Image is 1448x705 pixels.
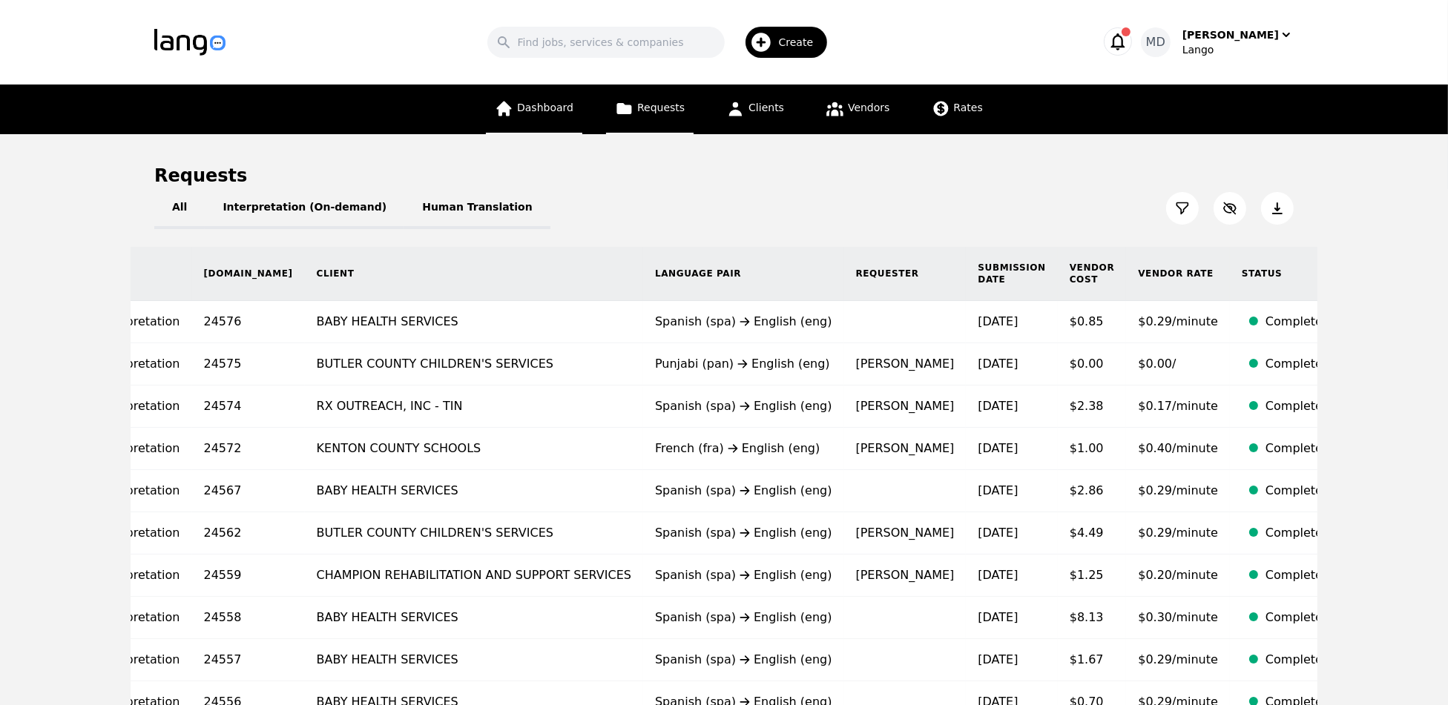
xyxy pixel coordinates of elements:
[305,428,643,470] td: KENTON COUNTY SCHOOLS
[404,188,550,229] button: Human Translation
[655,355,832,373] div: Punjabi (pan) English (eng)
[487,27,725,58] input: Find jobs, services & companies
[1182,27,1279,42] div: [PERSON_NAME]
[1058,470,1127,512] td: $2.86
[1126,247,1230,301] th: Vendor Rate
[978,357,1018,371] time: [DATE]
[1230,247,1342,301] th: Status
[1138,483,1218,497] span: $0.29/minute
[1058,428,1127,470] td: $1.00
[844,555,967,597] td: [PERSON_NAME]
[305,301,643,343] td: BABY HEALTH SERVICES
[1146,33,1165,51] span: MD
[1058,385,1127,428] td: $2.38
[1166,192,1199,225] button: Filter
[1261,192,1294,225] button: Export Jobs
[1214,192,1246,225] button: Customize Column View
[305,639,643,681] td: BABY HEALTH SERVICES
[192,512,305,555] td: 24562
[978,568,1018,582] time: [DATE]
[655,651,832,669] div: Spanish (spa) English (eng)
[1266,355,1330,373] div: Completed
[748,102,784,113] span: Clients
[1266,313,1330,331] div: Completed
[844,247,967,301] th: Requester
[725,21,837,64] button: Create
[655,313,832,331] div: Spanish (spa) English (eng)
[1141,27,1294,57] button: MD[PERSON_NAME]Lango
[1182,42,1294,57] div: Lango
[192,597,305,639] td: 24558
[1138,441,1218,455] span: $0.40/minute
[978,483,1018,497] time: [DATE]
[305,343,643,385] td: BUTLER COUNTY CHILDREN'S SERVICES
[154,29,226,56] img: Logo
[637,102,685,113] span: Requests
[192,470,305,512] td: 24567
[305,597,643,639] td: BABY HEALTH SERVICES
[978,441,1018,455] time: [DATE]
[1058,597,1127,639] td: $8.13
[1266,566,1330,584] div: Completed
[966,247,1057,301] th: Submission Date
[717,85,793,134] a: Clients
[978,399,1018,413] time: [DATE]
[1266,609,1330,626] div: Completed
[305,247,643,301] th: Client
[844,428,967,470] td: [PERSON_NAME]
[978,526,1018,540] time: [DATE]
[779,35,824,50] span: Create
[1266,524,1330,542] div: Completed
[1266,482,1330,500] div: Completed
[923,85,992,134] a: Rates
[1058,639,1127,681] td: $1.67
[1058,301,1127,343] td: $0.85
[1058,247,1127,301] th: Vendor Cost
[1266,397,1330,415] div: Completed
[154,188,205,229] button: All
[978,652,1018,666] time: [DATE]
[954,102,983,113] span: Rates
[655,482,832,500] div: Spanish (spa) English (eng)
[606,85,694,134] a: Requests
[205,188,404,229] button: Interpretation (On-demand)
[1266,651,1330,669] div: Completed
[655,609,832,626] div: Spanish (spa) English (eng)
[192,555,305,597] td: 24559
[848,102,889,113] span: Vendors
[978,314,1018,328] time: [DATE]
[844,512,967,555] td: [PERSON_NAME]
[192,639,305,681] td: 24557
[655,397,832,415] div: Spanish (spa) English (eng)
[486,85,582,134] a: Dashboard
[192,428,305,470] td: 24572
[192,385,305,428] td: 24574
[305,512,643,555] td: BUTLER COUNTY CHILDREN'S SERVICES
[655,524,832,542] div: Spanish (spa) English (eng)
[517,102,573,113] span: Dashboard
[1138,652,1218,666] span: $0.29/minute
[1138,357,1176,371] span: $0.00/
[844,385,967,428] td: [PERSON_NAME]
[1138,568,1218,582] span: $0.20/minute
[305,385,643,428] td: RX OUTREACH, INC - TIN
[978,610,1018,624] time: [DATE]
[1138,526,1218,540] span: $0.29/minute
[192,247,305,301] th: [DOMAIN_NAME]
[1058,512,1127,555] td: $4.49
[817,85,898,134] a: Vendors
[643,247,844,301] th: Language Pair
[1138,610,1218,624] span: $0.30/minute
[1138,314,1218,328] span: $0.29/minute
[1266,440,1330,457] div: Completed
[1138,399,1218,413] span: $0.17/minute
[655,566,832,584] div: Spanish (spa) English (eng)
[305,555,643,597] td: CHAMPION REHABILITATION AND SUPPORT SERVICES
[1058,343,1127,385] td: $0.00
[844,343,967,385] td: [PERSON_NAME]
[192,343,305,385] td: 24575
[1058,555,1127,597] td: $1.25
[655,440,832,457] div: French (fra) English (eng)
[305,470,643,512] td: BABY HEALTH SERVICES
[192,301,305,343] td: 24576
